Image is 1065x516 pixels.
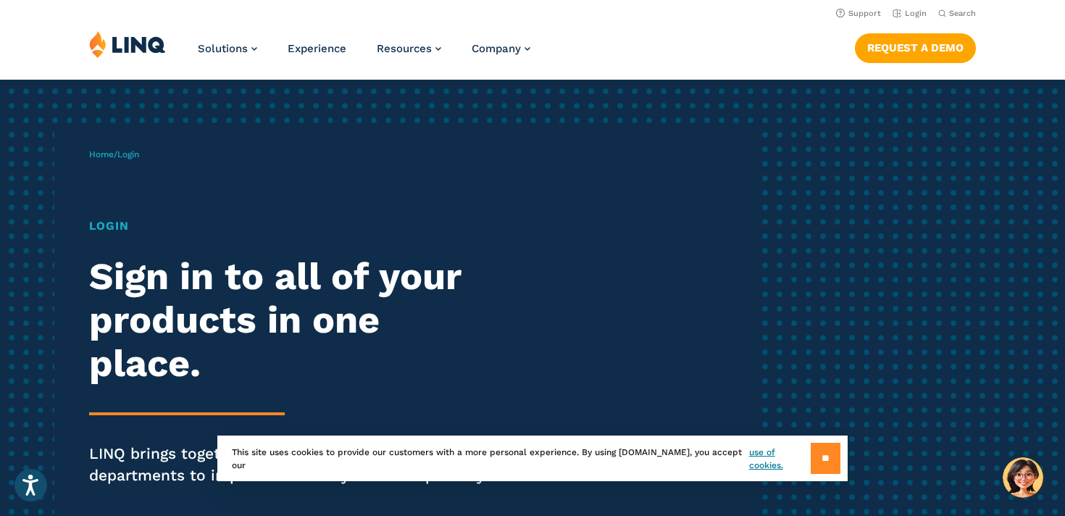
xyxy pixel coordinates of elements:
a: Solutions [198,42,257,55]
h1: Login [89,217,499,235]
button: Hello, have a question? Let’s chat. [1003,457,1043,498]
p: LINQ brings together students, parents and all your departments to improve efficiency and transpa... [89,443,499,486]
a: Support [836,9,881,18]
h2: Sign in to all of your products in one place. [89,255,499,385]
nav: Button Navigation [855,30,976,62]
a: Login [893,9,927,18]
span: Login [117,149,139,159]
a: Company [472,42,530,55]
span: Solutions [198,42,248,55]
button: Open Search Bar [938,8,976,19]
img: LINQ | K‑12 Software [89,30,166,58]
a: use of cookies. [749,446,811,472]
a: Request a Demo [855,33,976,62]
span: Search [949,9,976,18]
a: Resources [377,42,441,55]
span: Company [472,42,521,55]
a: Home [89,149,114,159]
span: Resources [377,42,432,55]
div: This site uses cookies to provide our customers with a more personal experience. By using [DOMAIN... [217,436,848,481]
nav: Primary Navigation [198,30,530,78]
a: Experience [288,42,346,55]
span: / [89,149,139,159]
